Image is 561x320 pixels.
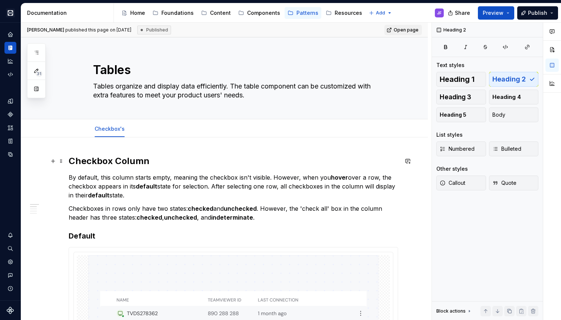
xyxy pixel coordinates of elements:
[440,93,471,101] span: Heading 3
[335,9,362,17] div: Resources
[92,61,372,79] textarea: Tables
[436,306,472,316] div: Block actions
[367,8,394,18] button: Add
[4,269,16,281] button: Contact support
[436,165,468,173] div: Other styles
[483,9,503,17] span: Preview
[198,7,234,19] a: Content
[188,205,213,212] strong: checked
[4,149,16,160] a: Data sources
[436,107,486,122] button: Heading 5
[489,107,539,122] button: Body
[4,122,16,134] a: Assets
[27,27,64,33] span: [PERSON_NAME]
[436,72,486,87] button: Heading 1
[118,7,148,19] a: Home
[436,61,465,69] div: Text styles
[455,9,470,17] span: Share
[489,176,539,190] button: Quote
[235,7,283,19] a: Components
[118,6,365,20] div: Page tree
[4,135,16,147] a: Storybook stories
[489,90,539,104] button: Heading 4
[436,141,486,156] button: Numbered
[492,145,521,153] span: Bulleted
[440,76,475,83] span: Heading 1
[4,42,16,54] a: Documentation
[69,231,398,241] h3: Default
[517,6,558,20] button: Publish
[323,7,365,19] a: Resources
[285,7,321,19] a: Patterns
[6,9,15,17] img: e3886e02-c8c5-455d-9336-29756fd03ba2.png
[437,10,442,16] div: JF
[4,69,16,80] a: Code automation
[211,214,253,221] strong: indeterminate
[4,243,16,254] button: Search ⌘K
[88,191,109,199] strong: default
[436,90,486,104] button: Heading 3
[136,183,157,190] strong: default
[95,126,125,132] a: Checkbox's
[436,308,466,314] div: Block actions
[36,71,42,77] span: 31
[4,29,16,40] a: Home
[210,9,231,17] div: Content
[164,214,197,221] strong: unchecked
[69,173,398,200] p: By default, this column starts empty, meaning the checkbox isn't visible. However, when you over ...
[331,174,348,181] strong: hover
[436,176,486,190] button: Callout
[27,9,111,17] div: Documentation
[376,10,385,16] span: Add
[247,9,280,17] div: Components
[440,179,465,187] span: Callout
[69,204,398,222] p: Checkboxes in rows only have two states: and . However, the 'check all' box in the column header ...
[224,205,257,212] strong: unchecked
[92,121,128,136] div: Checkbox's
[4,55,16,67] a: Analytics
[394,27,419,33] span: Open page
[440,145,475,153] span: Numbered
[4,109,16,120] a: Components
[492,93,521,101] span: Heading 4
[440,111,466,119] span: Heading 5
[4,256,16,268] a: Settings
[137,214,162,221] strong: checked
[4,229,16,241] button: Notifications
[7,307,14,314] svg: Supernova Logo
[489,141,539,156] button: Bulleted
[4,95,16,107] a: Design tokens
[492,179,516,187] span: Quote
[69,155,398,167] h2: Checkbox Column
[478,6,514,20] button: Preview
[436,131,463,139] div: List styles
[92,80,372,101] textarea: Tables organize and display data efficiently. The table component can be customized with extra fe...
[130,9,145,17] div: Home
[384,25,422,35] a: Open page
[161,9,194,17] div: Foundations
[296,9,318,17] div: Patterns
[27,27,131,33] span: published this page on [DATE]
[492,111,505,119] span: Body
[150,7,197,19] a: Foundations
[137,26,171,34] div: Published
[444,6,475,20] button: Share
[528,9,547,17] span: Publish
